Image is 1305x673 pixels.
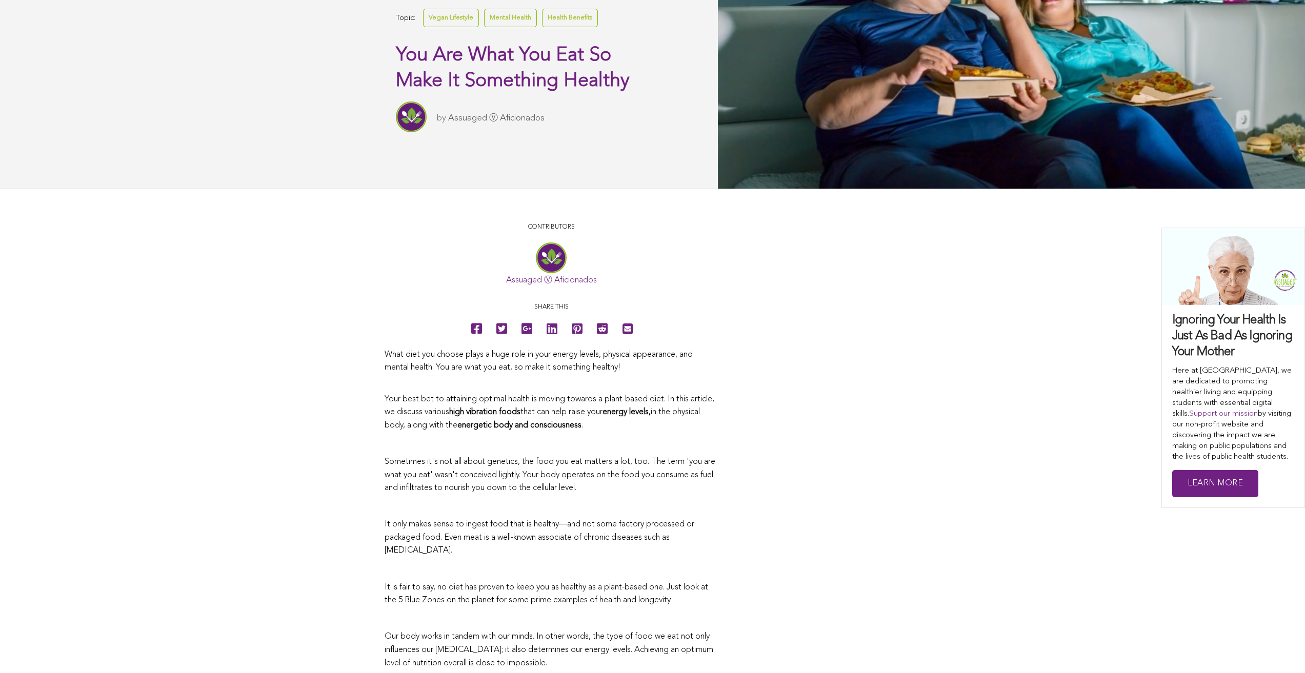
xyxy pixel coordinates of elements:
span: Topic: [396,11,415,25]
p: What diet you choose plays a huge role in your energy levels, physical appearance, and mental hea... [385,349,718,375]
a: Assuaged Ⓥ Aficionados [448,114,545,123]
a: Mental Health [484,9,537,27]
a: Assuaged Ⓥ Aficionados [506,276,597,284]
p: Share this [385,302,718,312]
a: Learn More [1172,470,1258,497]
p: Your best bet to attaining optimal health is moving towards a plant-based diet. In this article, ... [385,380,718,432]
span: You Are What You Eat So Make It Something Healthy [396,46,630,91]
a: Health Benefits [542,9,598,27]
span: by [437,114,446,123]
strong: energy levels, [603,408,651,416]
iframe: Chat Widget [1254,624,1305,673]
a: Vegan Lifestyle [423,9,479,27]
strong: high vibration foods [449,408,520,416]
span: It is fair to say, no diet has proven to keep you as healthy as a plant-based one. Just look at t... [385,583,708,605]
p: CONTRIBUTORS [385,222,718,232]
span: Sometimes it's not all about genetics, the food you eat matters a lot, too. The term 'you are wha... [385,458,715,492]
strong: energetic body and consciousness [457,421,581,430]
span: It only makes sense to ingest food that is healthy—and not some factory processed or packaged foo... [385,520,694,555]
img: Assuaged Ⓥ Aficionados [396,101,427,132]
span: Our body works in tandem with our minds. In other words, the type of food we eat not only influen... [385,633,713,667]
